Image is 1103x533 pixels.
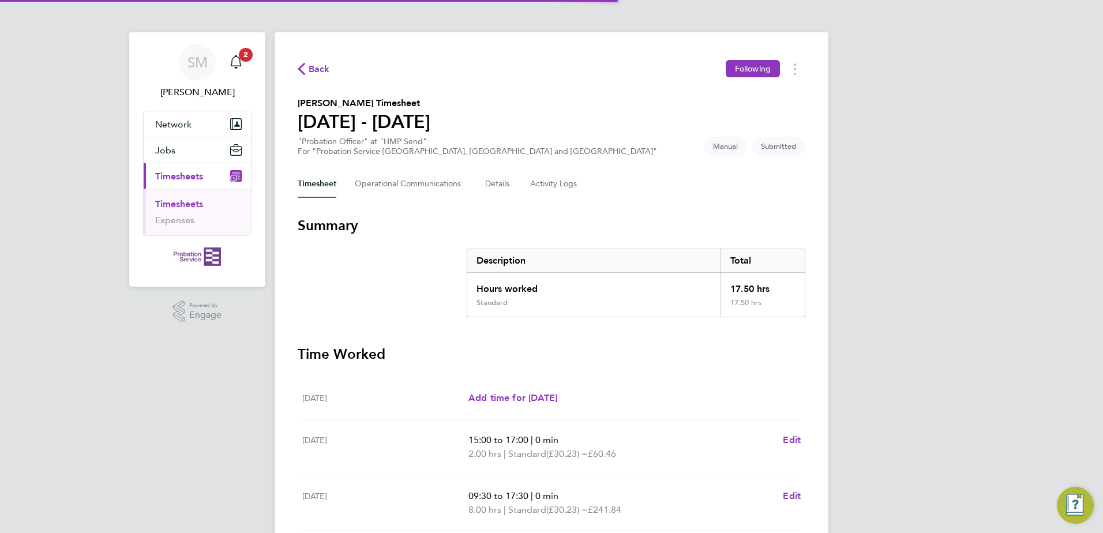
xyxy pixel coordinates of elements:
[721,273,805,298] div: 17.50 hrs
[735,63,771,74] span: Following
[298,110,430,133] h1: [DATE] - [DATE]
[588,504,621,515] span: £241.84
[535,490,558,501] span: 0 min
[239,48,253,62] span: 2
[302,489,468,517] div: [DATE]
[173,301,222,322] a: Powered byEngage
[546,448,588,459] span: (£30.23) =
[752,137,805,156] span: This timesheet is Submitted.
[504,448,506,459] span: |
[468,391,557,405] a: Add time for [DATE]
[143,44,252,99] a: SM[PERSON_NAME]
[467,249,805,317] div: Summary
[144,137,251,163] button: Jobs
[783,489,801,503] a: Edit
[468,490,528,501] span: 09:30 to 17:30
[187,55,208,70] span: SM
[588,448,616,459] span: £60.46
[726,60,780,77] button: Following
[477,298,508,307] div: Standard
[468,392,557,403] span: Add time for [DATE]
[783,433,801,447] a: Edit
[309,62,330,76] span: Back
[174,247,220,266] img: probationservice-logo-retina.png
[298,96,430,110] h2: [PERSON_NAME] Timesheet
[298,62,330,76] button: Back
[355,170,467,198] button: Operational Communications
[144,111,251,137] button: Network
[298,216,805,235] h3: Summary
[143,85,252,99] span: Sophie Mannion
[468,448,501,459] span: 2.00 hrs
[143,247,252,266] a: Go to home page
[468,504,501,515] span: 8.00 hrs
[546,504,588,515] span: (£30.23) =
[1057,487,1094,524] button: Engage Resource Center
[485,170,512,198] button: Details
[189,301,222,310] span: Powered by
[721,298,805,317] div: 17.50 hrs
[785,60,805,78] button: Timesheets Menu
[189,310,222,320] span: Engage
[155,145,175,156] span: Jobs
[783,490,801,501] span: Edit
[721,249,805,272] div: Total
[508,503,546,517] span: Standard
[144,163,251,189] button: Timesheets
[704,137,747,156] span: This timesheet was manually created.
[155,215,194,226] a: Expenses
[302,433,468,461] div: [DATE]
[504,504,506,515] span: |
[468,434,528,445] span: 15:00 to 17:00
[144,189,251,235] div: Timesheets
[467,273,721,298] div: Hours worked
[155,119,192,130] span: Network
[298,345,805,363] h3: Time Worked
[224,44,247,81] a: 2
[535,434,558,445] span: 0 min
[298,137,657,156] div: "Probation Officer" at "HMP Send"
[783,434,801,445] span: Edit
[302,391,468,405] div: [DATE]
[155,171,203,182] span: Timesheets
[531,434,533,445] span: |
[530,170,579,198] button: Activity Logs
[129,32,265,287] nav: Main navigation
[298,170,336,198] button: Timesheet
[298,147,657,156] div: For "Probation Service [GEOGRAPHIC_DATA], [GEOGRAPHIC_DATA] and [GEOGRAPHIC_DATA]"
[531,490,533,501] span: |
[467,249,721,272] div: Description
[155,198,203,209] a: Timesheets
[508,447,546,461] span: Standard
